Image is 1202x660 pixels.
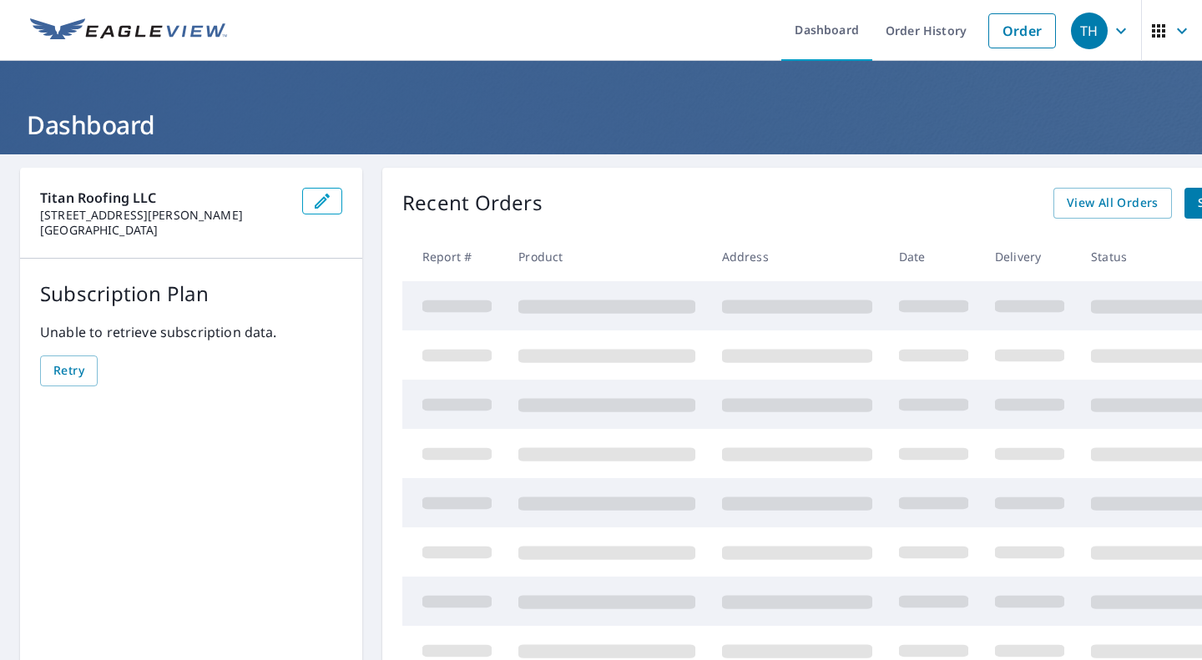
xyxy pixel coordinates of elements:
[30,18,227,43] img: EV Logo
[1053,188,1172,219] a: View All Orders
[40,223,289,238] p: [GEOGRAPHIC_DATA]
[40,188,289,208] p: Titan Roofing LLC
[886,232,982,281] th: Date
[505,232,709,281] th: Product
[1067,193,1159,214] span: View All Orders
[988,13,1056,48] a: Order
[402,188,543,219] p: Recent Orders
[53,360,84,381] span: Retry
[1071,13,1108,49] div: TH
[40,355,98,386] button: Retry
[982,232,1078,281] th: Delivery
[709,232,886,281] th: Address
[402,232,505,281] th: Report #
[40,279,342,309] p: Subscription Plan
[20,108,1182,142] h1: Dashboard
[40,322,342,342] p: Unable to retrieve subscription data.
[40,208,289,223] p: [STREET_ADDRESS][PERSON_NAME]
